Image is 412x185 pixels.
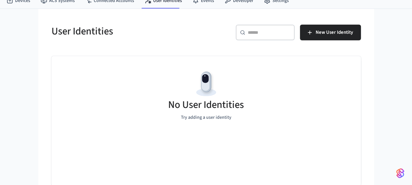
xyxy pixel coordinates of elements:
span: New User Identity [316,28,353,37]
img: SeamLogoGradient.69752ec5.svg [396,168,404,178]
button: New User Identity [300,25,361,40]
h5: User Identities [51,25,202,38]
p: Try adding a user identity [181,114,231,121]
img: Devices Empty State [191,69,221,99]
h5: No User Identities [168,98,244,112]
